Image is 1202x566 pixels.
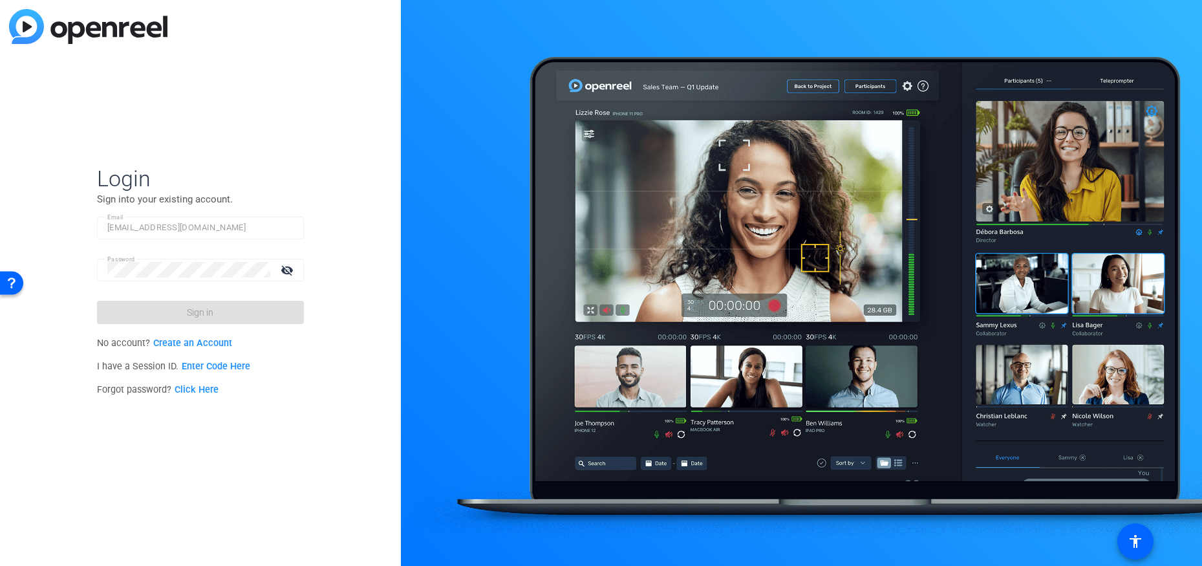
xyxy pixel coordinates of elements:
a: Click Here [175,384,219,395]
span: Login [97,165,304,192]
p: Sign into your existing account. [97,192,304,206]
mat-label: Password [107,256,135,263]
mat-label: Email [107,213,123,221]
span: I have a Session ID. [97,361,250,372]
span: Forgot password? [97,384,219,395]
input: Enter Email Address [107,220,294,235]
a: Create an Account [153,338,232,349]
img: blue-gradient.svg [9,9,167,44]
mat-icon: visibility_off [273,261,304,279]
a: Enter Code Here [182,361,250,372]
span: No account? [97,338,232,349]
mat-icon: accessibility [1128,534,1143,549]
